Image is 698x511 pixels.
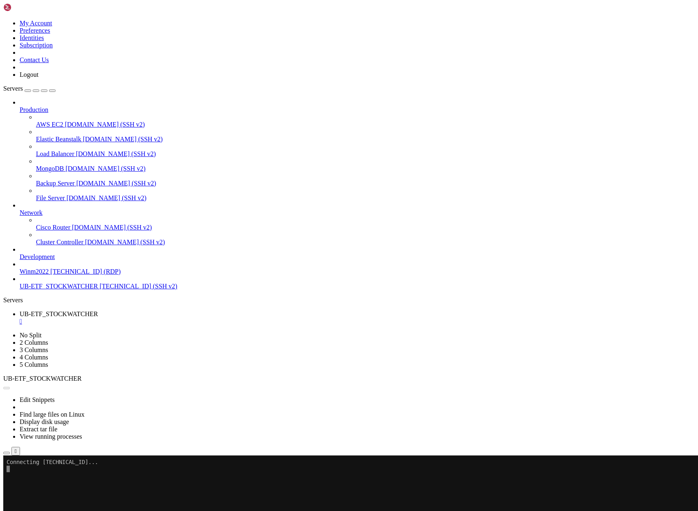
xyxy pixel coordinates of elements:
button:  [11,447,20,455]
a: File Server [DOMAIN_NAME] (SSH v2) [36,194,695,202]
a: Cisco Router [DOMAIN_NAME] (SSH v2) [36,224,695,231]
li: AWS EC2 [DOMAIN_NAME] (SSH v2) [36,114,695,128]
a: Display disk usage [20,418,69,425]
span: Production [20,106,48,113]
li: Backup Server [DOMAIN_NAME] (SSH v2) [36,172,695,187]
span: AWS EC2 [36,121,63,128]
span: [TECHNICAL_ID] (RDP) [50,268,121,275]
img: Shellngn [3,3,50,11]
a: Network [20,209,695,216]
a: No Split [20,332,42,339]
li: UB-ETF_STOCKWATCHER [TECHNICAL_ID] (SSH v2) [20,275,695,290]
a: Servers [3,85,56,92]
span: UB-ETF_STOCKWATCHER [20,310,98,317]
div:  [15,448,17,454]
a:  [20,318,695,325]
span: Cisco Router [36,224,70,231]
a: 5 Columns [20,361,48,368]
a: My Account [20,20,52,27]
a: Backup Server [DOMAIN_NAME] (SSH v2) [36,180,695,187]
a: MongoDB [DOMAIN_NAME] (SSH v2) [36,165,695,172]
li: Production [20,99,695,202]
span: Development [20,253,55,260]
a: 3 Columns [20,346,48,353]
span: Network [20,209,43,216]
x-row: Connecting [TECHNICAL_ID]... [3,3,591,10]
span: Servers [3,85,23,92]
a: Preferences [20,27,50,34]
span: [DOMAIN_NAME] (SSH v2) [65,121,145,128]
a: Development [20,253,695,261]
a: UB-ETF_STOCKWATCHER [TECHNICAL_ID] (SSH v2) [20,283,695,290]
span: [TECHNICAL_ID] (SSH v2) [100,283,177,290]
a: Find large files on Linux [20,411,85,418]
span: MongoDB [36,165,64,172]
a: Contact Us [20,56,49,63]
span: [DOMAIN_NAME] (SSH v2) [65,165,145,172]
a: 2 Columns [20,339,48,346]
span: [DOMAIN_NAME] (SSH v2) [85,239,165,245]
li: Cisco Router [DOMAIN_NAME] (SSH v2) [36,216,695,231]
a: 4 Columns [20,354,48,361]
li: Network [20,202,695,246]
a: Extract tar file [20,426,57,433]
span: [DOMAIN_NAME] (SSH v2) [76,150,156,157]
div: Servers [3,297,695,304]
a: Load Balancer [DOMAIN_NAME] (SSH v2) [36,150,695,158]
li: Load Balancer [DOMAIN_NAME] (SSH v2) [36,143,695,158]
a: Identities [20,34,44,41]
span: Elastic Beanstalk [36,136,81,143]
span: Cluster Controller [36,239,83,245]
a: Edit Snippets [20,396,55,403]
li: Elastic Beanstalk [DOMAIN_NAME] (SSH v2) [36,128,695,143]
a: Production [20,106,695,114]
span: [DOMAIN_NAME] (SSH v2) [72,224,152,231]
span: Winm2022 [20,268,49,275]
span: UB-ETF_STOCKWATCHER [3,375,82,382]
a: AWS EC2 [DOMAIN_NAME] (SSH v2) [36,121,695,128]
a: Cluster Controller [DOMAIN_NAME] (SSH v2) [36,239,695,246]
li: Development [20,246,695,261]
li: MongoDB [DOMAIN_NAME] (SSH v2) [36,158,695,172]
a: Elastic Beanstalk [DOMAIN_NAME] (SSH v2) [36,136,695,143]
span: UB-ETF_STOCKWATCHER [20,283,98,290]
a: View running processes [20,433,82,440]
span: Load Balancer [36,150,74,157]
span: Backup Server [36,180,75,187]
li: Winm2022 [TECHNICAL_ID] (RDP) [20,261,695,275]
div: (0, 1) [3,10,7,17]
li: Cluster Controller [DOMAIN_NAME] (SSH v2) [36,231,695,246]
li: File Server [DOMAIN_NAME] (SSH v2) [36,187,695,202]
span: File Server [36,194,65,201]
a: Subscription [20,42,53,49]
span: [DOMAIN_NAME] (SSH v2) [83,136,163,143]
a: UB-ETF_STOCKWATCHER [20,310,695,325]
span: [DOMAIN_NAME] (SSH v2) [67,194,147,201]
a: Logout [20,71,38,78]
span: [DOMAIN_NAME] (SSH v2) [76,180,157,187]
a: Winm2022 [TECHNICAL_ID] (RDP) [20,268,695,275]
